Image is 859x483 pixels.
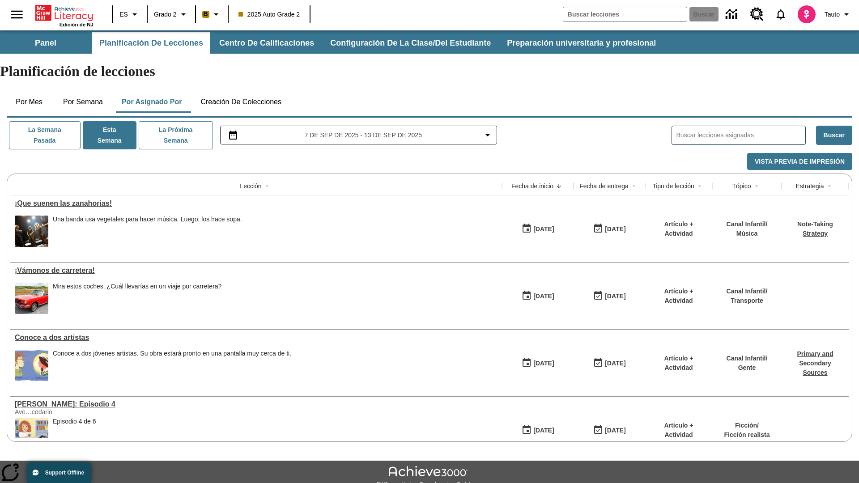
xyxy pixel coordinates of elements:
[727,287,768,296] p: Canal Infantil /
[519,422,557,439] button: 09/07/25: Primer día en que estuvo disponible la lección
[533,425,554,436] div: [DATE]
[1,32,90,54] button: Panel
[15,216,48,247] img: Un grupo de personas vestidas de negro toca música en un escenario.
[27,462,91,483] button: Support Offline
[590,220,629,237] button: 09/07/25: Último día en que podrá accederse la lección
[60,22,94,27] span: Edición de NJ
[727,296,768,305] p: Transporte
[751,181,762,191] button: Sort
[4,1,30,28] button: Abrir el menú lateral
[204,8,208,20] span: B
[579,182,629,191] div: Fecha de entrega
[482,130,493,140] svg: Collapse Date Range Filter
[519,220,557,237] button: 09/07/25: Primer día en que estuvo disponible la lección
[15,334,498,342] div: Conoce a dos artistas
[590,355,629,372] button: 09/07/25: Último día en que podrá accederse la lección
[825,10,840,19] span: Tauto
[53,350,291,381] div: Conoce a dos jóvenes artistas. Su obra estará pronto en una pantalla muy cerca de ti.
[53,216,242,223] div: Una banda usa vegetales para hacer música. Luego, los hace sopa.
[15,418,48,449] img: Elena está sentada en la mesa de clase, poniendo pegamento en un trozo de papel. Encima de la mes...
[727,363,768,373] p: Gente
[629,181,639,191] button: Sort
[797,350,833,376] a: Primary and Secondary Sources
[824,181,835,191] button: Sort
[745,2,769,26] a: Centro de recursos, Se abrirá en una pestaña nueva.
[605,291,625,302] div: [DATE]
[605,358,625,369] div: [DATE]
[15,400,498,408] div: Elena Menope: Episodio 4
[15,199,498,208] a: ¡Que suenen las zanahorias!, Lecciones
[115,6,144,22] button: Lenguaje: ES, Selecciona un idioma
[511,182,553,191] div: Fecha de inicio
[323,32,498,54] button: Configuración de la clase/del estudiante
[240,182,261,191] div: Lección
[53,283,221,290] div: Mira estos coches. ¿Cuál llevarías en un viaje por carretera?
[92,32,210,54] button: Planificación de lecciones
[212,32,321,54] button: Centro de calificaciones
[724,430,770,440] p: Ficción realista
[650,354,708,373] p: Artículo + Actividad
[139,121,213,149] button: La próxima semana
[816,126,852,145] button: Buscar
[724,421,770,430] p: Ficción /
[533,224,554,235] div: [DATE]
[590,422,629,439] button: 09/07/25: Último día en que podrá accederse la lección
[199,6,225,22] button: Boost El color de la clase es anaranjado claro. Cambiar el color de la clase.
[262,181,272,191] button: Sort
[720,2,745,27] a: Centro de información
[15,334,498,342] a: Conoce a dos artistas, Lecciones
[15,267,498,275] div: ¡Vámonos de carretera!
[150,6,192,22] button: Grado: Grado 2, Elige un grado
[53,418,96,449] div: Episodio 4 de 6
[56,91,110,113] button: Por semana
[563,7,687,21] input: Buscar campo
[727,354,768,363] p: Canal Infantil /
[747,153,852,170] button: Vista previa de impresión
[304,131,422,140] span: 7 de sep de 2025 - 13 de sep de 2025
[797,220,833,237] a: Note-Taking Strategy
[727,229,768,238] p: Música
[650,287,708,305] p: Artículo + Actividad
[15,267,498,275] a: ¡Vámonos de carretera!, Lecciones
[154,10,177,19] span: Grado 2
[53,216,242,247] div: Una banda usa vegetales para hacer música. Luego, los hace sopa.
[590,288,629,305] button: 09/07/25: Último día en que podrá accederse la lección
[53,283,221,314] div: Mira estos coches. ¿Cuál llevarías en un viaje por carretera?
[35,4,94,22] a: Portada
[53,418,96,425] div: Episodio 4 de 6
[533,358,554,369] div: [DATE]
[15,199,498,208] div: ¡Que suenen las zanahorias!
[519,288,557,305] button: 09/07/25: Primer día en que estuvo disponible la lección
[533,291,554,302] div: [DATE]
[500,32,663,54] button: Preparación universitaria y profesional
[119,10,128,19] span: ES
[769,3,792,26] a: Notificaciones
[792,3,821,26] button: Escoja un nuevo avatar
[83,121,136,149] button: Esta semana
[115,91,189,113] button: Por asignado por
[35,3,94,27] div: Portada
[694,181,705,191] button: Sort
[15,283,48,314] img: Un auto Ford Mustang rojo descapotable estacionado en un suelo adoquinado delante de un campo
[193,91,289,113] button: Creación de colecciones
[224,130,493,140] button: Seleccione el intervalo de fechas opción del menú
[676,129,805,142] input: Buscar lecciones asignadas
[798,5,816,23] img: avatar image
[652,182,694,191] div: Tipo de lección
[15,408,149,415] div: Ave…cedario
[9,121,81,149] button: La semana pasada
[7,91,51,113] button: Por mes
[795,182,824,191] div: Estrategia
[519,355,557,372] button: 09/07/25: Primer día en que estuvo disponible la lección
[605,425,625,436] div: [DATE]
[15,350,48,381] img: Un autorretrato caricaturesco de Maya Halko y uno realista de Lyla Sowder-Yuson.
[553,181,564,191] button: Sort
[650,220,708,238] p: Artículo + Actividad
[732,182,751,191] div: Tópico
[605,224,625,235] div: [DATE]
[727,220,768,229] p: Canal Infantil /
